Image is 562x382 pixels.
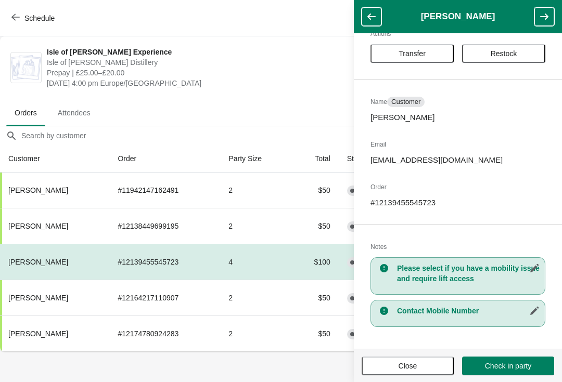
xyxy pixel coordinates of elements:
span: [PERSON_NAME] [8,330,68,338]
button: Schedule [5,9,63,28]
td: $50 [291,280,338,315]
h2: Notes [371,242,545,252]
td: 2 [220,173,291,208]
span: Prepay | £25.00–£20.00 [47,68,366,78]
th: Status [339,145,401,173]
th: Party Size [220,145,291,173]
td: 4 [220,244,291,280]
span: Transfer [399,49,426,58]
button: Transfer [371,44,454,63]
h3: Contact Mobile Number [397,306,540,316]
td: # 12174780924283 [109,315,220,351]
p: [EMAIL_ADDRESS][DOMAIN_NAME] [371,155,545,165]
span: [PERSON_NAME] [8,222,68,230]
button: Check in party [462,357,554,375]
th: Order [109,145,220,173]
h1: [PERSON_NAME] [381,11,534,22]
td: 2 [220,280,291,315]
h2: Email [371,139,545,150]
span: Attendees [49,103,99,122]
button: Restock [462,44,545,63]
img: Isle of Harris Gin Experience [11,55,41,80]
h2: Actions [371,29,545,39]
td: 2 [220,315,291,351]
span: [PERSON_NAME] [8,258,68,266]
td: $50 [291,208,338,244]
td: 2 [220,208,291,244]
span: Customer [391,98,420,106]
h2: Name [371,97,545,107]
td: $50 [291,315,338,351]
td: # 11942147162491 [109,173,220,208]
p: [PERSON_NAME] [371,112,545,123]
span: Isle of [PERSON_NAME] Distillery [47,57,366,68]
span: Restock [491,49,517,58]
td: # 12138449699195 [109,208,220,244]
td: $100 [291,244,338,280]
span: [PERSON_NAME] [8,186,68,194]
span: Schedule [24,14,55,22]
span: Check in party [485,362,531,370]
td: # 12139455545723 [109,244,220,280]
span: Orders [6,103,45,122]
h2: Order [371,182,545,192]
span: Isle of [PERSON_NAME] Experience [47,47,366,57]
input: Search by customer [21,126,562,145]
span: [PERSON_NAME] [8,294,68,302]
th: Total [291,145,338,173]
button: Close [362,357,454,375]
p: # 12139455545723 [371,197,545,208]
span: [DATE] 4:00 pm Europe/[GEOGRAPHIC_DATA] [47,78,366,88]
h3: Please select if you have a mobility issue and require lift access [397,263,540,284]
td: # 12164217110907 [109,280,220,315]
td: $50 [291,173,338,208]
span: Close [399,362,417,370]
